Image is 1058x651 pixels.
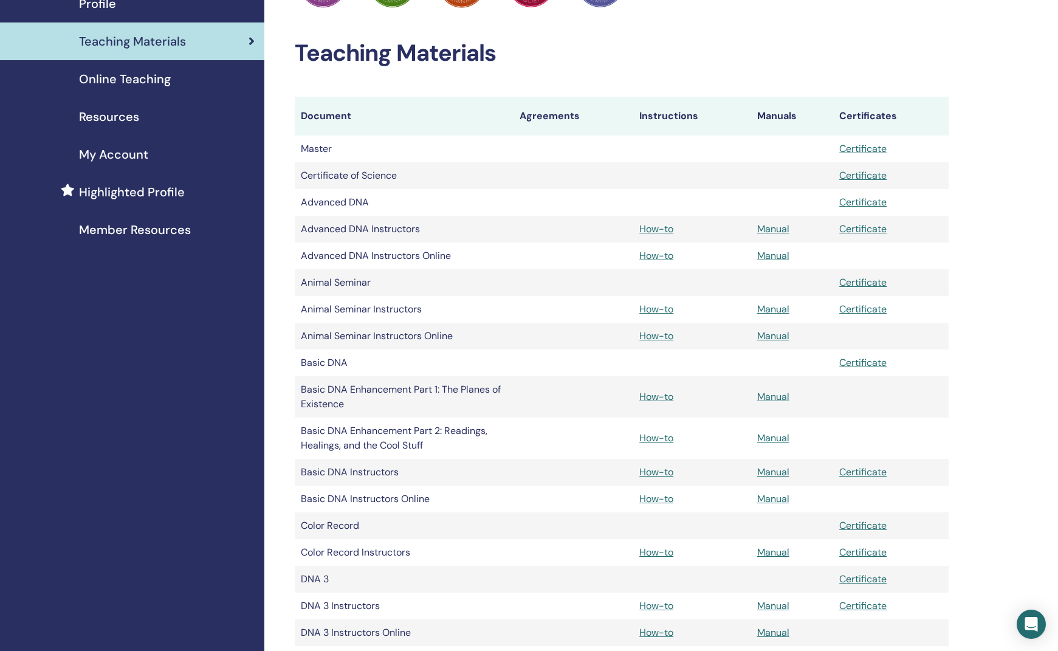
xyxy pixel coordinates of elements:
[757,432,789,444] a: Manual
[295,350,514,376] td: Basic DNA
[295,619,514,646] td: DNA 3 Instructors Online
[757,492,789,505] a: Manual
[639,249,673,262] a: How-to
[757,390,789,403] a: Manual
[79,70,171,88] span: Online Teaching
[633,97,751,136] th: Instructions
[639,390,673,403] a: How-to
[839,573,887,585] a: Certificate
[295,243,514,269] td: Advanced DNA Instructors Online
[757,222,789,235] a: Manual
[295,40,949,67] h2: Teaching Materials
[639,303,673,315] a: How-to
[295,593,514,619] td: DNA 3 Instructors
[295,97,514,136] th: Document
[639,329,673,342] a: How-to
[757,303,789,315] a: Manual
[639,546,673,559] a: How-to
[295,512,514,539] td: Color Record
[295,486,514,512] td: Basic DNA Instructors Online
[839,196,887,208] a: Certificate
[839,599,887,612] a: Certificate
[295,539,514,566] td: Color Record Instructors
[295,323,514,350] td: Animal Seminar Instructors Online
[757,249,789,262] a: Manual
[757,466,789,478] a: Manual
[639,466,673,478] a: How-to
[514,97,633,136] th: Agreements
[757,599,789,612] a: Manual
[295,269,514,296] td: Animal Seminar
[295,418,514,459] td: Basic DNA Enhancement Part 2: Readings, Healings, and the Cool Stuff
[839,466,887,478] a: Certificate
[79,108,139,126] span: Resources
[757,546,789,559] a: Manual
[839,519,887,532] a: Certificate
[639,492,673,505] a: How-to
[295,459,514,486] td: Basic DNA Instructors
[295,376,514,418] td: Basic DNA Enhancement Part 1: The Planes of Existence
[639,626,673,639] a: How-to
[639,599,673,612] a: How-to
[639,432,673,444] a: How-to
[833,97,949,136] th: Certificates
[839,142,887,155] a: Certificate
[839,303,887,315] a: Certificate
[295,136,514,162] td: Master
[639,222,673,235] a: How-to
[79,32,186,50] span: Teaching Materials
[839,546,887,559] a: Certificate
[79,183,185,201] span: Highlighted Profile
[79,145,148,164] span: My Account
[839,169,887,182] a: Certificate
[295,216,514,243] td: Advanced DNA Instructors
[757,329,789,342] a: Manual
[839,356,887,369] a: Certificate
[295,189,514,216] td: Advanced DNA
[295,162,514,189] td: Certificate of Science
[839,276,887,289] a: Certificate
[79,221,191,239] span: Member Resources
[295,566,514,593] td: DNA 3
[295,296,514,323] td: Animal Seminar Instructors
[1017,610,1046,639] div: Open Intercom Messenger
[839,222,887,235] a: Certificate
[757,626,789,639] a: Manual
[751,97,834,136] th: Manuals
